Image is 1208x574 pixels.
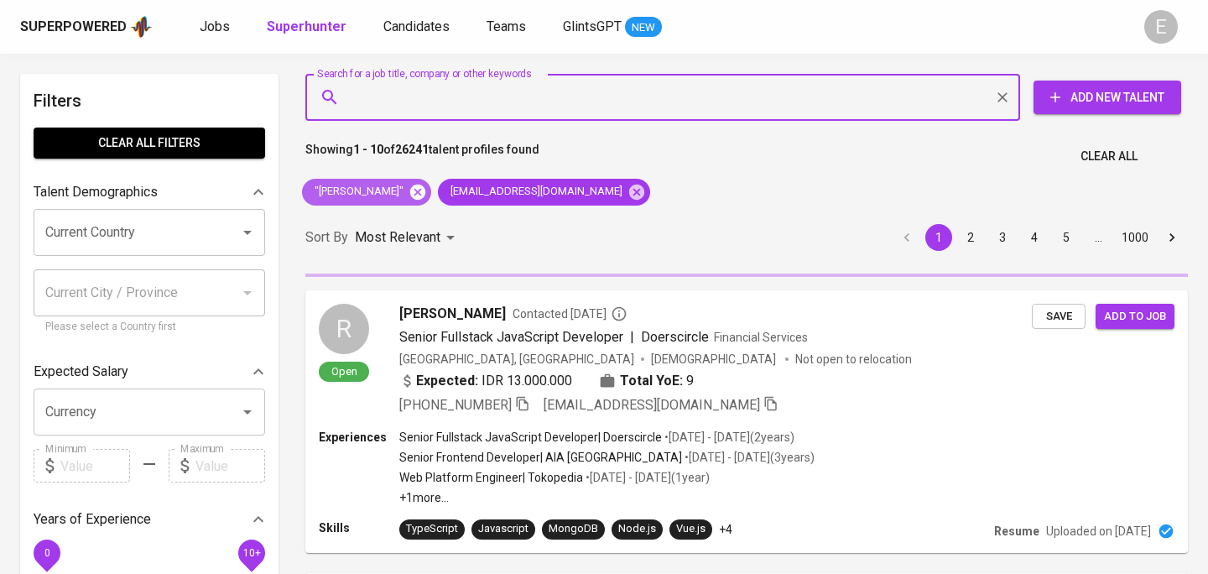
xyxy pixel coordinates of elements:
p: • [DATE] - [DATE] ( 3 years ) [682,449,815,466]
span: "[PERSON_NAME]" [302,184,414,200]
img: app logo [130,14,153,39]
h6: Filters [34,87,265,114]
a: GlintsGPT NEW [563,17,662,38]
button: Go to page 5 [1053,224,1080,251]
nav: pagination navigation [891,224,1188,251]
button: Go to next page [1159,224,1185,251]
b: Expected: [416,371,478,391]
span: Financial Services [714,331,808,344]
span: Contacted [DATE] [513,305,627,322]
p: +4 [719,521,732,538]
span: Save [1040,307,1077,326]
div: Talent Demographics [34,175,265,209]
button: Save [1032,304,1086,330]
a: Jobs [200,17,233,38]
span: Jobs [200,18,230,34]
span: 10+ [242,547,260,559]
input: Value [195,449,265,483]
p: • [DATE] - [DATE] ( 1 year ) [583,469,710,486]
button: Clear [991,86,1014,109]
span: Doerscircle [641,329,709,345]
svg: By Batam recruiter [611,305,627,322]
b: 1 - 10 [353,143,383,156]
button: page 1 [925,224,952,251]
button: Clear All [1074,141,1144,172]
a: ROpen[PERSON_NAME]Contacted [DATE]Senior Fullstack JavaScript Developer|DoerscircleFinancial Serv... [305,290,1188,553]
p: Most Relevant [355,227,440,248]
span: Add to job [1104,307,1166,326]
button: Clear All filters [34,128,265,159]
div: TypeScript [406,521,458,537]
div: … [1085,229,1112,246]
span: | [630,327,634,347]
button: Go to page 4 [1021,224,1048,251]
span: [PHONE_NUMBER] [399,397,512,413]
div: Vue.js [676,521,706,537]
p: Experiences [319,429,399,446]
div: Node.js [618,521,656,537]
div: [GEOGRAPHIC_DATA], [GEOGRAPHIC_DATA] [399,351,634,368]
p: Not open to relocation [795,351,912,368]
p: Skills [319,519,399,536]
span: Candidates [383,18,450,34]
span: 0 [44,547,49,559]
span: Senior Fullstack JavaScript Developer [399,329,623,345]
span: Clear All [1080,146,1138,167]
a: Teams [487,17,529,38]
a: Superpoweredapp logo [20,14,153,39]
button: Add New Talent [1034,81,1181,114]
div: Years of Experience [34,503,265,536]
button: Open [236,400,259,424]
b: Superhunter [267,18,346,34]
div: R [319,304,369,354]
span: Clear All filters [47,133,252,154]
span: NEW [625,19,662,36]
input: Value [60,449,130,483]
p: Please select a Country first [45,319,253,336]
span: [PERSON_NAME] [399,304,506,324]
span: Teams [487,18,526,34]
p: Senior Fullstack JavaScript Developer | Doerscircle [399,429,662,446]
div: Javascript [478,521,528,537]
span: Open [325,364,364,378]
span: GlintsGPT [563,18,622,34]
b: 26241 [395,143,429,156]
div: [EMAIL_ADDRESS][DOMAIN_NAME] [438,179,650,206]
p: Talent Demographics [34,182,158,202]
p: Years of Experience [34,509,151,530]
div: Expected Salary [34,355,265,389]
span: 9 [686,371,694,391]
p: +1 more ... [399,489,815,506]
a: Candidates [383,17,453,38]
p: Showing of talent profiles found [305,141,539,172]
button: Go to page 3 [989,224,1016,251]
b: Total YoE: [620,371,683,391]
p: • [DATE] - [DATE] ( 2 years ) [662,429,794,446]
div: E [1144,10,1178,44]
button: Go to page 1000 [1117,224,1153,251]
span: [EMAIL_ADDRESS][DOMAIN_NAME] [544,397,760,413]
p: Sort By [305,227,348,248]
button: Open [236,221,259,244]
button: Go to page 2 [957,224,984,251]
p: Expected Salary [34,362,128,382]
p: Senior Frontend Developer | AIA [GEOGRAPHIC_DATA] [399,449,682,466]
span: [EMAIL_ADDRESS][DOMAIN_NAME] [438,184,633,200]
div: MongoDB [549,521,598,537]
span: Add New Talent [1047,87,1168,108]
p: Web Platform Engineer | Tokopedia [399,469,583,486]
p: Resume [994,523,1039,540]
span: [DEMOGRAPHIC_DATA] [651,351,778,368]
div: IDR 13.000.000 [399,371,572,391]
p: Uploaded on [DATE] [1046,523,1151,540]
div: "[PERSON_NAME]" [302,179,431,206]
a: Superhunter [267,17,350,38]
div: Superpowered [20,18,127,37]
div: Most Relevant [355,222,461,253]
button: Add to job [1096,304,1174,330]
